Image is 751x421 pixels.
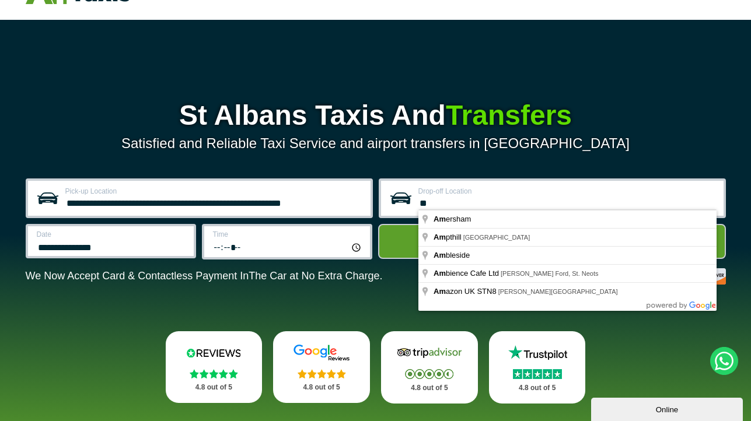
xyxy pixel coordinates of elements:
[434,251,446,259] span: Am
[298,369,346,378] img: Stars
[434,269,446,278] span: Am
[273,331,370,403] a: Google Stars 4.8 out of 5
[502,381,573,395] p: 4.8 out of 5
[513,369,562,379] img: Stars
[405,369,453,379] img: Stars
[434,233,463,241] span: pthill
[65,188,364,195] label: Pick-up Location
[26,101,726,129] h1: St Albans Taxis And
[287,344,357,362] img: Google
[434,287,446,296] span: Am
[463,234,530,241] span: [GEOGRAPHIC_DATA]
[37,231,187,238] label: Date
[434,269,501,278] span: bience Cafe Ltd
[502,344,572,362] img: Trustpilot
[498,288,618,295] span: [PERSON_NAME][GEOGRAPHIC_DATA]
[434,233,446,241] span: Am
[501,270,599,277] span: [PERSON_NAME] Ford, St. Neots
[190,369,238,378] img: Stars
[213,231,363,238] label: Time
[394,381,465,395] p: 4.8 out of 5
[434,287,498,296] span: azon UK STN8
[394,344,464,362] img: Tripadvisor
[434,251,471,259] span: bleside
[446,100,572,131] span: Transfers
[179,380,250,395] p: 4.8 out of 5
[166,331,263,403] a: Reviews.io Stars 4.8 out of 5
[249,270,382,282] span: The Car at No Extra Charge.
[489,331,586,404] a: Trustpilot Stars 4.8 out of 5
[26,270,383,282] p: We Now Accept Card & Contactless Payment In
[591,395,745,421] iframe: chat widget
[381,331,478,404] a: Tripadvisor Stars 4.8 out of 5
[418,188,717,195] label: Drop-off Location
[286,380,357,395] p: 4.8 out of 5
[179,344,249,362] img: Reviews.io
[434,215,446,223] span: Am
[378,224,726,259] button: Get Quote
[26,135,726,152] p: Satisfied and Reliable Taxi Service and airport transfers in [GEOGRAPHIC_DATA]
[434,215,473,223] span: ersham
